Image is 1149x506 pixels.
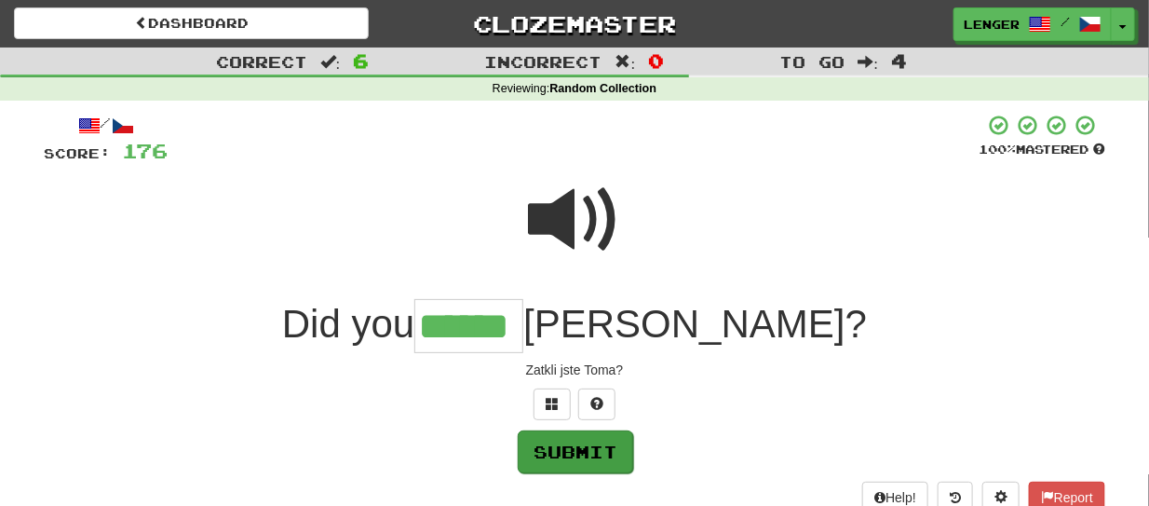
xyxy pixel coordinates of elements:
span: 4 [891,49,907,72]
span: 100 % [979,142,1016,157]
span: Lenger [964,16,1020,33]
span: To go [780,52,845,71]
span: Score: [44,145,111,161]
span: : [615,54,636,70]
a: Lenger / [953,7,1112,41]
span: [PERSON_NAME]? [523,302,867,346]
span: / [1061,15,1070,28]
span: Incorrect [485,52,602,71]
button: Single letter hint - you only get 1 per sentence and score half the points! alt+h [578,389,615,420]
span: 6 [353,49,369,72]
div: / [44,114,168,137]
div: Zatkli jste Toma? [44,361,1105,379]
strong: Random Collection [549,82,656,95]
span: : [320,54,341,70]
div: Mastered [979,142,1105,158]
button: Submit [518,431,633,473]
a: Dashboard [14,7,369,39]
span: Correct [216,52,307,71]
span: : [858,54,879,70]
button: Switch sentence to multiple choice alt+p [534,389,571,420]
span: 176 [122,139,168,162]
a: Clozemaster [397,7,751,40]
span: 0 [648,49,664,72]
span: Did you [282,302,414,346]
